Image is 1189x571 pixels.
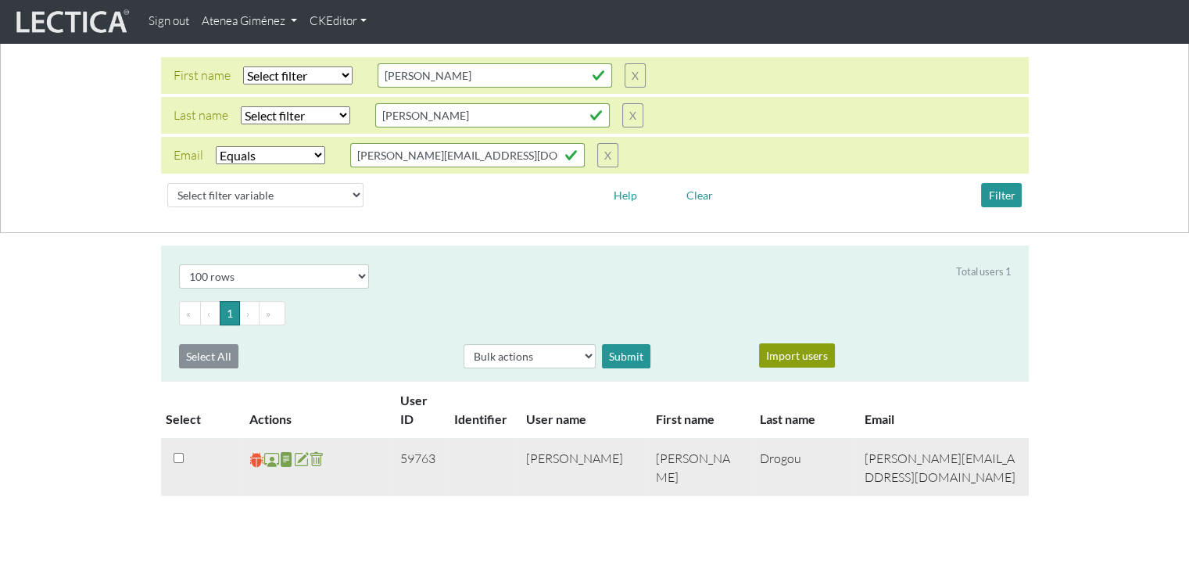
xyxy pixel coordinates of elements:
[220,301,240,325] button: Go to page 1
[759,343,835,368] button: Import users
[179,344,238,368] button: Select All
[607,185,644,200] a: Help
[981,183,1022,207] button: Filter
[625,63,646,88] button: X
[622,103,643,127] button: X
[597,143,618,167] button: X
[679,183,720,207] button: Clear
[195,6,303,37] a: Atenea Giménez
[391,381,445,439] th: User ID
[855,381,1029,439] th: Email
[264,451,279,469] span: Staff
[303,6,373,37] a: CKEditor
[602,344,650,368] div: Submit
[142,6,195,37] a: Sign out
[174,145,203,164] div: Email
[391,439,445,496] td: 59763
[174,106,228,124] div: Last name
[279,451,294,469] span: reports
[174,66,231,84] div: First name
[750,381,854,439] th: Last name
[309,451,324,469] span: delete
[179,301,1011,325] ul: Pagination
[750,439,854,496] td: Drogou
[517,439,647,496] td: [PERSON_NAME]
[607,183,644,207] button: Help
[13,7,130,37] img: lecticalive
[956,264,1011,279] div: Total users 1
[294,451,309,469] span: account update
[646,439,750,496] td: [PERSON_NAME]
[161,381,241,439] th: Select
[445,381,517,439] th: Identifier
[240,381,390,439] th: Actions
[855,439,1029,496] td: [PERSON_NAME][EMAIL_ADDRESS][DOMAIN_NAME]
[646,381,750,439] th: First name
[517,381,647,439] th: User name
